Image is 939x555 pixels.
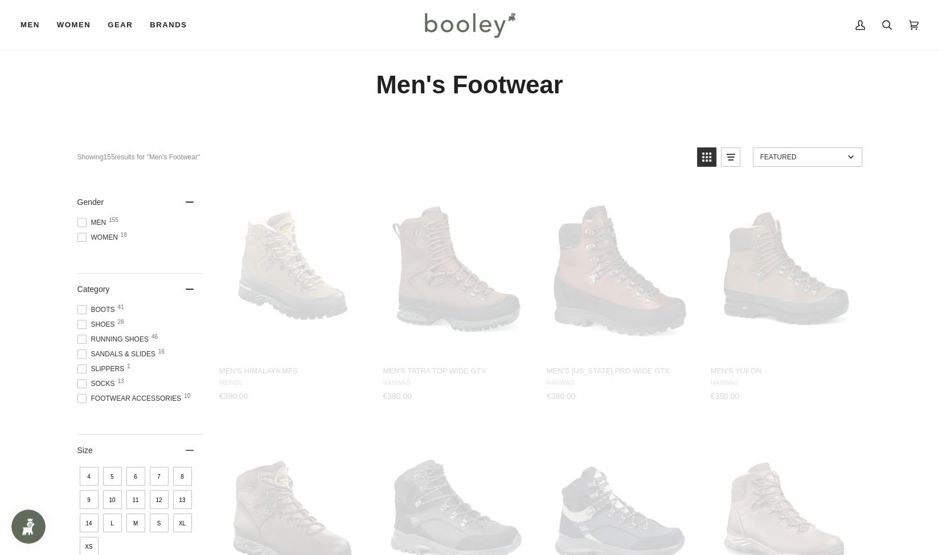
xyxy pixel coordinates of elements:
[158,349,165,355] span: 16
[184,393,190,399] span: 10
[126,513,145,532] span: Size: M
[118,379,124,384] span: 13
[20,19,40,31] span: Men
[80,467,99,486] span: Size: 4
[118,319,124,325] span: 28
[57,19,91,31] span: Women
[150,467,169,486] span: Size: 7
[753,147,862,167] a: Sort options
[151,334,158,340] span: 46
[150,513,169,532] span: Size: S
[77,305,118,315] span: Boots
[103,467,122,486] span: Size: 5
[80,490,99,509] span: Size: 9
[150,19,187,31] span: Brands
[150,490,169,509] span: Size: 12
[77,379,118,389] span: Socks
[11,509,46,544] iframe: Button to open loyalty program pop-up
[77,334,152,344] span: Running Shoes
[77,349,159,359] span: Sandals & Slides
[126,467,145,486] span: Size: 6
[77,69,862,101] h1: Men's Footwear
[103,513,122,532] span: Size: L
[697,147,716,167] a: View grid mode
[173,467,192,486] span: Size: 8
[760,153,844,161] span: Featured
[77,232,121,242] span: Women
[80,513,99,532] span: Size: 14
[420,9,519,42] img: Booley
[77,446,93,455] span: Size
[104,153,115,161] b: 155
[77,147,688,167] div: Showing results for "Men's Footwear"
[77,198,104,207] span: Gender
[121,232,127,238] span: 18
[77,319,118,330] span: Shoes
[127,364,130,369] span: 1
[173,513,192,532] span: Size: XL
[103,490,122,509] span: Size: 10
[77,364,128,374] span: Slippers
[173,490,192,509] span: Size: 13
[721,147,740,167] a: View list mode
[118,305,124,310] span: 41
[108,19,133,31] span: Gear
[77,285,110,294] span: Category
[77,393,185,404] span: Footwear Accessories
[126,490,145,509] span: Size: 11
[109,217,118,223] span: 155
[77,217,110,228] span: Men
